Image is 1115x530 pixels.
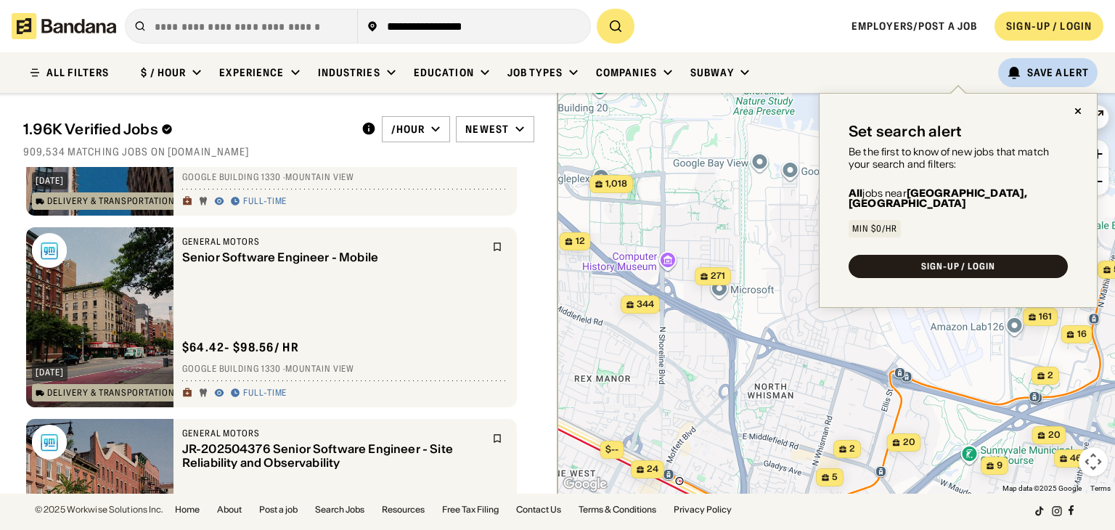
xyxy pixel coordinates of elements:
[141,66,186,79] div: $ / hour
[579,505,656,514] a: Terms & Conditions
[243,388,287,399] div: Full-time
[465,123,509,136] div: Newest
[1048,429,1061,441] span: 20
[36,368,64,377] div: [DATE]
[182,442,483,470] div: JR-202504376 Senior Software Engineer - Site Reliability and Observability
[561,475,609,494] img: Google
[1079,447,1108,476] button: Map camera controls
[442,505,499,514] a: Free Tax Filing
[182,172,508,184] div: Google Building 1330 · Mountain View
[217,505,242,514] a: About
[849,188,1068,208] div: jobs near
[182,364,508,375] div: Google Building 1330 · Mountain View
[47,197,175,205] div: Delivery & Transportation
[851,20,977,33] a: Employers/Post a job
[849,187,862,200] b: All
[596,66,657,79] div: Companies
[507,66,563,79] div: Job Types
[849,146,1068,171] div: Be the first to know of new jobs that match your search and filters:
[1077,328,1087,341] span: 16
[219,66,284,79] div: Experience
[32,425,67,460] img: General Motors logo
[243,196,287,208] div: Full-time
[1047,370,1053,382] span: 2
[516,505,561,514] a: Contact Us
[605,178,627,190] span: 1,018
[637,298,654,311] span: 344
[1006,20,1092,33] div: SIGN-UP / LOGIN
[182,428,483,439] div: General Motors
[46,68,109,78] div: ALL FILTERS
[605,444,618,454] span: $--
[23,145,534,158] div: 909,534 matching jobs on [DOMAIN_NAME]
[175,505,200,514] a: Home
[1090,484,1111,492] a: Terms (opens in new tab)
[1070,452,1082,465] span: 46
[182,340,299,355] div: $ 64.42 - $98.56 / hr
[1002,484,1082,492] span: Map data ©2025 Google
[852,224,897,233] div: Min $0/hr
[1027,66,1089,79] div: Save Alert
[382,505,425,514] a: Resources
[23,167,534,494] div: grid
[36,176,64,185] div: [DATE]
[182,250,483,264] div: Senior Software Engineer - Mobile
[414,66,474,79] div: Education
[32,233,67,268] img: General Motors logo
[35,505,163,514] div: © 2025 Workwise Solutions Inc.
[391,123,425,136] div: /hour
[182,236,483,248] div: General Motors
[997,460,1002,472] span: 9
[561,475,609,494] a: Open this area in Google Maps (opens a new window)
[674,505,732,514] a: Privacy Policy
[921,262,995,271] div: SIGN-UP / LOGIN
[12,13,116,39] img: Bandana logotype
[711,270,725,282] span: 271
[259,505,298,514] a: Post a job
[1039,311,1052,323] span: 161
[647,463,658,476] span: 24
[23,121,350,138] div: 1.96K Verified Jobs
[690,66,734,79] div: Subway
[315,505,364,514] a: Search Jobs
[849,187,1027,210] b: [GEOGRAPHIC_DATA], [GEOGRAPHIC_DATA]
[903,436,915,449] span: 20
[47,388,175,397] div: Delivery & Transportation
[832,471,838,484] span: 5
[576,235,585,248] span: 12
[318,66,380,79] div: Industries
[849,123,962,140] div: Set search alert
[849,443,855,455] span: 2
